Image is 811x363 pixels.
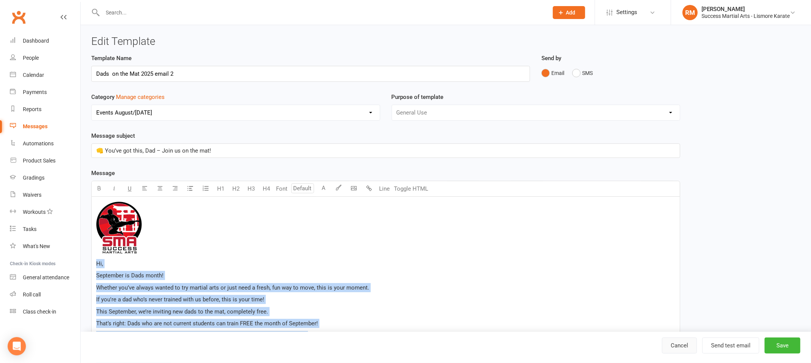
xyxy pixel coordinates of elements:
[96,147,211,154] span: 👊 You’ve got this, Dad – Join us on the mat!
[23,309,56,315] div: Class check-in
[213,181,229,196] button: H1
[96,320,318,327] span: That’s right: Dads who are not current students can train FREE the month of September!
[10,303,80,320] a: Class kiosk mode
[96,296,264,303] span: If you're a dad who’s never trained with us before, this is your time!
[96,260,103,267] span: Hi,
[122,181,137,196] button: U
[23,106,41,112] div: Reports
[616,4,637,21] span: Settings
[23,89,47,95] div: Payments
[702,338,759,353] button: Send test email
[96,308,268,315] span: This September, we’re inviting new dads to the mat, completely free.
[116,92,165,102] button: Category
[96,202,142,253] img: 18ff11f1-fff6-4952-9bd9-e256b35a36c2.png
[23,291,41,298] div: Roll call
[392,181,430,196] button: Toggle HTML
[566,10,576,16] span: Add
[259,181,274,196] button: H4
[10,67,80,84] a: Calendar
[23,243,50,249] div: What's New
[10,269,80,286] a: General attendance kiosk mode
[91,92,165,102] label: Category
[274,181,289,196] button: Font
[682,5,698,20] div: RM
[541,66,564,80] button: Email
[10,286,80,303] a: Roll call
[96,284,369,291] span: Whether you’ve always wanted to try martial arts or just need a fresh, fun way to move, this is y...
[128,185,132,192] span: U
[91,131,135,140] label: Message subject
[377,181,392,196] button: Line
[100,7,543,18] input: Search...
[10,221,80,238] a: Tasks
[10,238,80,255] a: What's New
[10,186,80,204] a: Waivers
[91,169,115,178] label: Message
[10,152,80,169] a: Product Sales
[23,123,48,129] div: Messages
[701,6,790,13] div: [PERSON_NAME]
[23,72,44,78] div: Calendar
[229,181,244,196] button: H2
[10,49,80,67] a: People
[553,6,585,19] button: Add
[10,101,80,118] a: Reports
[701,13,790,19] div: Success Martial Arts - Lismore Karate
[10,204,80,221] a: Workouts
[91,36,800,48] h3: Edit Template
[91,54,132,63] label: Template Name
[9,8,28,27] a: Clubworx
[23,175,44,181] div: Gradings
[10,135,80,152] a: Automations
[765,338,800,353] button: Save
[10,32,80,49] a: Dashboard
[244,181,259,196] button: H3
[23,274,69,280] div: General attendance
[291,183,314,193] input: Default
[23,55,39,61] div: People
[316,181,331,196] button: A
[10,118,80,135] a: Messages
[96,272,163,279] span: September is Dads month!
[541,54,561,63] label: Send by
[23,192,41,198] div: Waivers
[23,158,56,164] div: Product Sales
[392,92,444,102] label: Purpose of template
[662,338,697,353] a: Cancel
[10,169,80,186] a: Gradings
[23,209,46,215] div: Workouts
[23,226,37,232] div: Tasks
[23,38,49,44] div: Dashboard
[8,337,26,355] div: Open Intercom Messenger
[572,66,593,80] button: SMS
[10,84,80,101] a: Payments
[23,140,54,146] div: Automations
